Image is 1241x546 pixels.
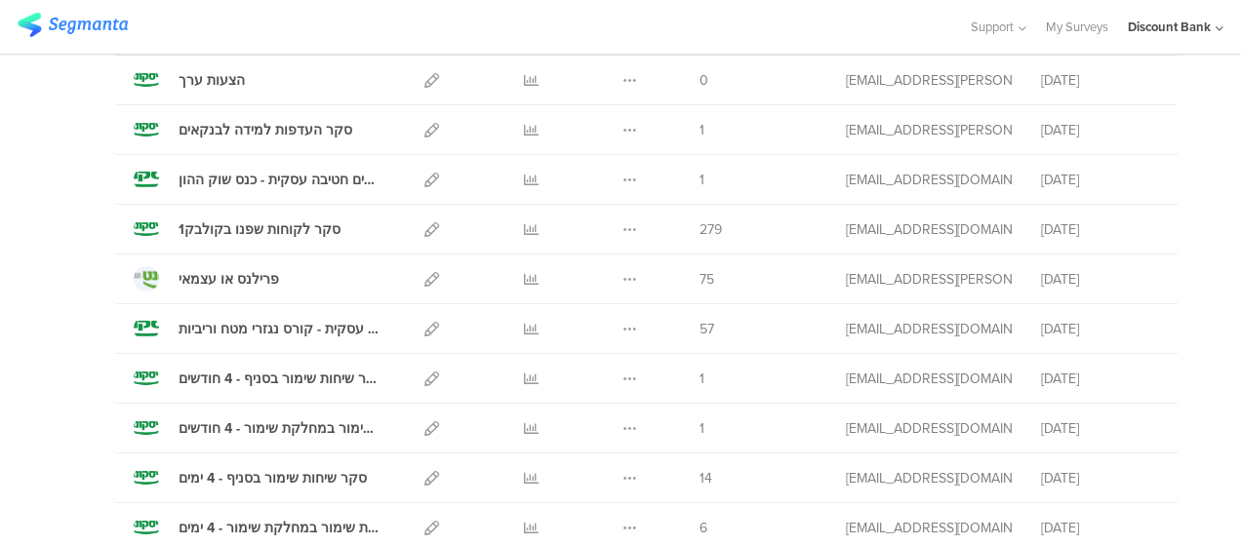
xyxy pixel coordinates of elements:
[700,418,704,439] span: 1
[700,518,707,538] span: 6
[846,219,1012,240] div: eden.nabet@dbank.co.il
[179,269,279,290] div: פרילנס או עצמאי
[134,216,340,242] a: סקר לקוחות שפנו בקולבק1
[1041,120,1158,140] div: [DATE]
[179,418,381,439] div: סקר שיחות שימור במחלקת שימור - 4 חודשים
[846,120,1012,140] div: hofit.refael@dbank.co.il
[700,319,714,339] span: 57
[179,170,381,190] div: כנסים חטיבה עסקית - כנס שוק ההון
[18,13,128,37] img: segmanta logo
[1041,369,1158,389] div: [DATE]
[846,418,1012,439] div: anat.gilad@dbank.co.il
[846,518,1012,538] div: anat.gilad@dbank.co.il
[1041,70,1158,91] div: [DATE]
[1041,170,1158,190] div: [DATE]
[134,316,381,341] a: כנסים חטיבה עסקית - קורס נגזרי מטח וריביות
[134,67,245,93] a: הצעות ערך
[846,170,1012,190] div: anat.gilad@dbank.co.il
[700,219,722,240] span: 279
[846,70,1012,91] div: hofit.refael@dbank.co.il
[700,269,714,290] span: 75
[179,70,245,91] div: הצעות ערך
[134,415,381,441] a: סקר שיחות שימור במחלקת שימור - 4 חודשים
[1041,219,1158,240] div: [DATE]
[846,369,1012,389] div: anat.gilad@dbank.co.il
[1041,518,1158,538] div: [DATE]
[179,219,340,240] div: סקר לקוחות שפנו בקולבק1
[179,468,367,488] div: סקר שיחות שימור בסניף - 4 ימים
[700,70,708,91] span: 0
[134,266,279,292] a: פרילנס או עצמאי
[134,167,381,192] a: כנסים חטיבה עסקית - כנס שוק ההון
[700,369,704,389] span: 1
[971,18,1014,36] span: Support
[846,468,1012,488] div: anat.gilad@dbank.co.il
[700,120,704,140] span: 1
[1041,319,1158,339] div: [DATE]
[179,120,352,140] div: סקר העדפות למידה לבנקאים
[134,515,381,540] a: סקר שיחות שימור במחלקת שימור - 4 ימים
[1128,18,1211,36] div: Discount Bank
[1041,418,1158,439] div: [DATE]
[1041,269,1158,290] div: [DATE]
[179,518,381,538] div: סקר שיחות שימור במחלקת שימור - 4 ימים
[179,319,381,339] div: כנסים חטיבה עסקית - קורס נגזרי מטח וריביות
[134,117,352,142] a: סקר העדפות למידה לבנקאים
[846,269,1012,290] div: hofit.refael@dbank.co.il
[179,369,381,389] div: סקר שיחות שימור בסניף - 4 חודשים
[134,366,381,391] a: סקר שיחות שימור בסניף - 4 חודשים
[700,468,712,488] span: 14
[1041,468,1158,488] div: [DATE]
[700,170,704,190] span: 1
[846,319,1012,339] div: anat.gilad@dbank.co.il
[134,465,367,490] a: סקר שיחות שימור בסניף - 4 ימים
